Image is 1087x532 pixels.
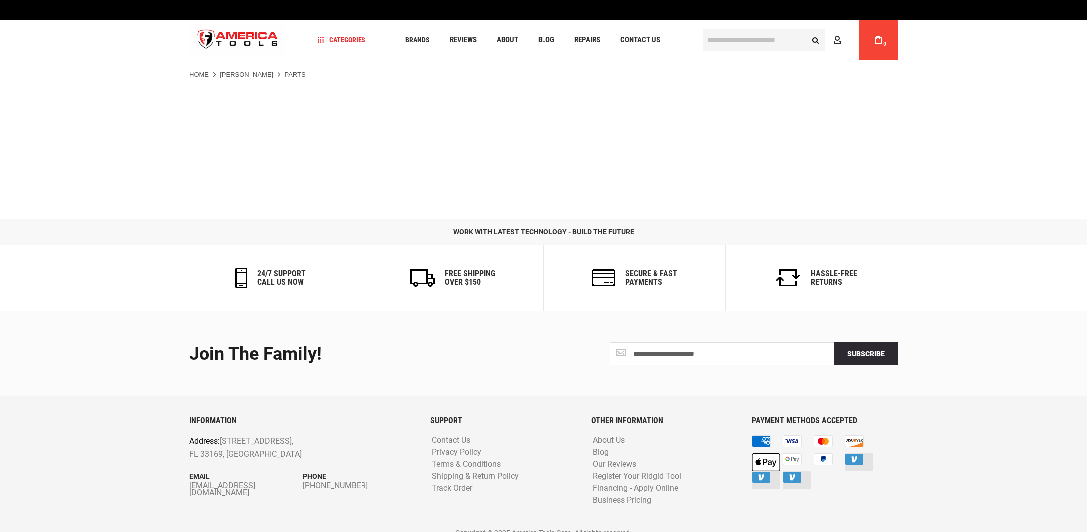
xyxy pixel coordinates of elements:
[590,496,654,505] a: Business Pricing
[318,36,365,43] span: Categories
[189,416,415,425] h6: INFORMATION
[869,20,888,60] a: 0
[429,436,473,445] a: Contact Us
[620,36,660,44] span: Contact Us
[574,36,600,44] span: Repairs
[497,36,518,44] span: About
[257,269,306,287] h6: 24/7 support call us now
[616,33,665,47] a: Contact Us
[590,460,639,469] a: Our Reviews
[189,435,370,461] p: [STREET_ADDRESS], FL 33169, [GEOGRAPHIC_DATA]
[590,484,681,493] a: Financing - Apply Online
[429,448,484,457] a: Privacy Policy
[811,269,857,287] h6: Hassle-Free Returns
[401,33,434,47] a: Brands
[220,70,273,79] a: [PERSON_NAME]
[752,416,898,425] h6: PAYMENT METHODS ACCEPTED
[590,448,611,457] a: Blog
[429,484,475,493] a: Track Order
[450,36,477,44] span: Reviews
[405,36,430,43] span: Brands
[591,416,737,425] h6: OTHER INFORMATION
[590,472,684,481] a: Register Your Ridgid Tool
[189,482,303,496] a: [EMAIL_ADDRESS][DOMAIN_NAME]
[806,30,825,49] button: Search
[847,350,885,358] span: Subscribe
[625,269,677,287] h6: secure & fast payments
[445,269,495,287] h6: Free Shipping Over $150
[189,344,536,364] div: Join the Family!
[189,21,286,59] img: America Tools
[445,33,481,47] a: Reviews
[834,342,898,365] button: Subscribe
[538,36,554,44] span: Blog
[189,471,303,482] p: Email
[313,33,370,47] a: Categories
[429,460,503,469] a: Terms & Conditions
[303,471,416,482] p: Phone
[284,71,305,78] strong: PARTS
[534,33,559,47] a: Blog
[303,482,416,489] a: [PHONE_NUMBER]
[189,437,220,446] span: Address:
[590,436,627,445] a: About Us
[430,416,576,425] h6: SUPPORT
[189,21,286,59] a: store logo
[189,70,209,79] a: Home
[883,41,886,47] span: 0
[429,472,521,481] a: Shipping & Return Policy
[570,33,605,47] a: Repairs
[492,33,523,47] a: About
